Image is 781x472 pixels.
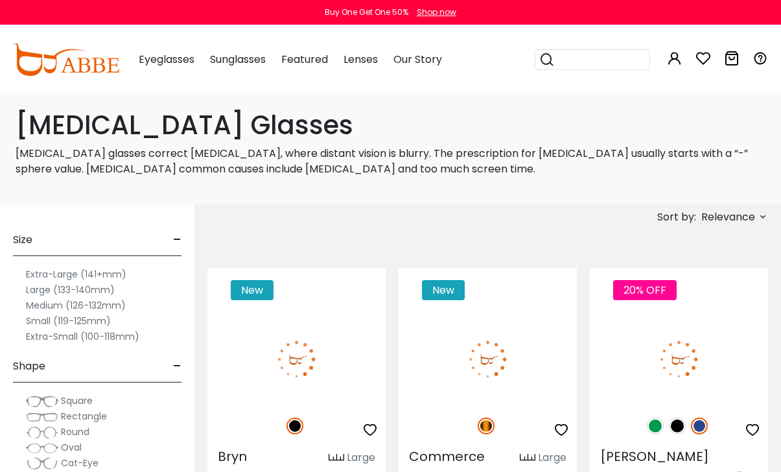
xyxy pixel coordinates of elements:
[16,146,765,177] p: [MEDICAL_DATA] glasses correct [MEDICAL_DATA], where distant vision is blurry. The prescription f...
[399,314,577,403] img: Tortoise Commerce - TR ,Adjust Nose Pads
[26,282,115,298] label: Large (133-140mm)
[410,6,456,18] a: Shop now
[61,441,82,454] span: Oval
[61,425,89,438] span: Round
[422,280,465,300] span: New
[61,394,93,407] span: Square
[286,418,303,434] img: Black
[173,351,181,382] span: -
[613,280,677,300] span: 20% OFF
[173,224,181,255] span: -
[520,453,535,463] img: size ruler
[207,314,386,403] img: Black Bryn - Acetate ,Universal Bridge Fit
[329,453,344,463] img: size ruler
[409,447,485,466] span: Commerce
[61,410,107,423] span: Rectangle
[347,450,375,466] div: Large
[26,313,111,329] label: Small (119-125mm)
[13,351,45,382] span: Shape
[393,52,442,67] span: Our Story
[231,280,274,300] span: New
[16,110,765,141] h1: [MEDICAL_DATA] Glasses
[325,6,408,18] div: Buy One Get One 50%
[590,314,768,403] img: Blue Machovec - Acetate ,Universal Bridge Fit
[657,209,696,224] span: Sort by:
[26,410,58,423] img: Rectangle.png
[26,426,58,439] img: Round.png
[26,442,58,454] img: Oval.png
[26,395,58,408] img: Square.png
[13,224,32,255] span: Size
[61,456,99,469] span: Cat-Eye
[691,418,708,434] img: Blue
[701,206,755,229] span: Relevance
[139,52,194,67] span: Eyeglasses
[281,52,328,67] span: Featured
[478,418,495,434] img: Tortoise
[669,418,686,434] img: Black
[26,298,126,313] label: Medium (126-132mm)
[218,447,247,466] span: Bryn
[538,450,566,466] div: Large
[210,52,266,67] span: Sunglasses
[26,457,58,470] img: Cat-Eye.png
[26,329,139,344] label: Extra-Small (100-118mm)
[600,447,709,466] span: [PERSON_NAME]
[344,52,378,67] span: Lenses
[26,266,126,282] label: Extra-Large (141+mm)
[13,43,119,76] img: abbeglasses.com
[417,6,456,18] div: Shop now
[647,418,664,434] img: Green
